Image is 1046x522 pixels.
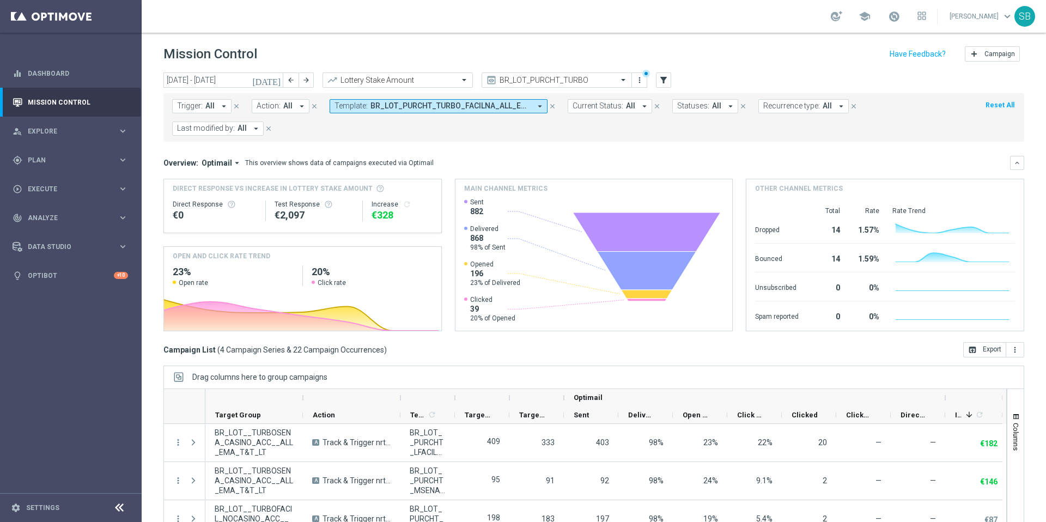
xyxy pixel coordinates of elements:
button: close [232,100,241,112]
span: Optimail [202,158,232,168]
span: Clicked [470,295,515,304]
i: keyboard_arrow_right [118,184,128,194]
i: keyboard_arrow_right [118,126,128,136]
i: keyboard_arrow_right [118,213,128,223]
span: Recurrence type: [763,101,820,111]
span: BR_LOT__TURBOSENA_CASINO_ACC__ALL_EMA_T&T_LT [215,466,294,495]
div: 14 [812,249,840,266]
button: Reset All [984,99,1015,111]
i: trending_up [327,75,338,86]
div: Dropped [755,220,799,238]
span: Clicked & Responded [846,411,872,419]
i: refresh [975,410,984,419]
span: ) [384,345,387,355]
span: 91 [546,476,555,485]
i: keyboard_arrow_right [118,155,128,165]
span: Direct Response VS Increase In Lottery Stake Amount [173,184,373,193]
div: Press SPACE to select this row. [164,462,205,500]
span: Increase [955,411,962,419]
label: 95 [491,475,500,484]
button: close [264,123,273,135]
span: — [875,476,881,485]
span: A [312,477,319,484]
div: Test Response [275,200,354,209]
ng-select: Lottery Stake Amount [323,72,473,88]
button: filter_alt [656,72,671,88]
span: Calculate column [974,409,984,421]
i: equalizer [13,69,22,78]
i: close [850,102,858,110]
span: Analyze [28,215,118,221]
a: Settings [26,505,59,511]
span: Action [313,411,335,419]
div: 0 [812,307,840,324]
i: arrow_forward [302,76,310,84]
span: ( [217,345,220,355]
span: 92 [600,476,609,485]
i: person_search [13,126,22,136]
div: Mission Control [13,88,128,117]
i: filter_alt [659,75,668,85]
i: keyboard_arrow_down [1013,159,1021,167]
button: more_vert [173,476,183,485]
span: 2 [823,476,827,485]
h1: Mission Control [163,46,257,62]
div: Rate [853,207,879,215]
span: BR_LOT_PURCHT_TURBO_FACILNA_ALL_EMA_T&T_LT, BR_LOT__PURCHT_LFACIL_TURBO__ALL_EMA_T&T_LT, BR_LOT__... [370,101,531,111]
button: close [548,100,557,112]
i: preview [486,75,497,86]
ng-select: BR_LOT_PURCHT_TURBO [482,72,632,88]
div: Bounced [755,249,799,266]
button: more_vert [173,438,183,447]
span: Open rate [179,278,208,287]
i: arrow_drop_down [297,101,307,111]
button: close [738,100,748,112]
i: arrow_drop_down [219,101,229,111]
div: equalizer Dashboard [12,69,129,78]
div: Increase [372,200,432,209]
button: Trigger: All arrow_drop_down [172,99,232,113]
span: BR_LOT__TURBOSENA_CASINO_ACC__ALL_EMA_T&T_LT [215,428,294,457]
div: 1.59% [853,249,879,266]
button: refresh [403,200,411,209]
span: 4 Campaign Series & 22 Campaign Occurrences [220,345,384,355]
button: Data Studio keyboard_arrow_right [12,242,129,251]
span: Targeted Customers [465,411,491,419]
i: close [739,102,747,110]
div: 0 [812,278,840,295]
a: Mission Control [28,88,128,117]
button: Current Status: All arrow_drop_down [568,99,652,113]
span: Templates [410,411,426,419]
h3: Campaign List [163,345,387,355]
i: close [311,102,318,110]
button: Last modified by: All arrow_drop_down [172,122,264,136]
span: Track & Trigger nrt_purchased_tickets [323,438,391,447]
i: more_vert [635,76,644,84]
span: Drag columns here to group campaigns [192,373,327,381]
a: [PERSON_NAME]keyboard_arrow_down [948,8,1014,25]
div: SB [1014,6,1035,27]
p: €182 [980,439,998,448]
h4: Main channel metrics [464,184,548,193]
span: Open Rate = Opened / Delivered [703,476,718,485]
span: Click Rate = Clicked / Opened [758,438,773,447]
i: refresh [428,410,436,419]
span: All [823,101,832,111]
i: close [549,102,556,110]
span: Data Studio [28,244,118,250]
span: Campaign [984,50,1015,58]
i: close [265,125,272,132]
div: €0 [173,209,257,222]
span: A [312,439,319,446]
div: Rate Trend [892,207,1015,215]
div: lightbulb Optibot +10 [12,271,129,280]
i: gps_fixed [13,155,22,165]
button: more_vert [634,74,645,87]
span: BR_LOT__PURCHT_LFACIL_TURBO__ALL_EMA_T&T_LT [410,428,446,457]
span: 403 [596,438,609,447]
i: arrow_drop_down [836,101,846,111]
div: Explore [13,126,118,136]
a: Dashboard [28,59,128,88]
